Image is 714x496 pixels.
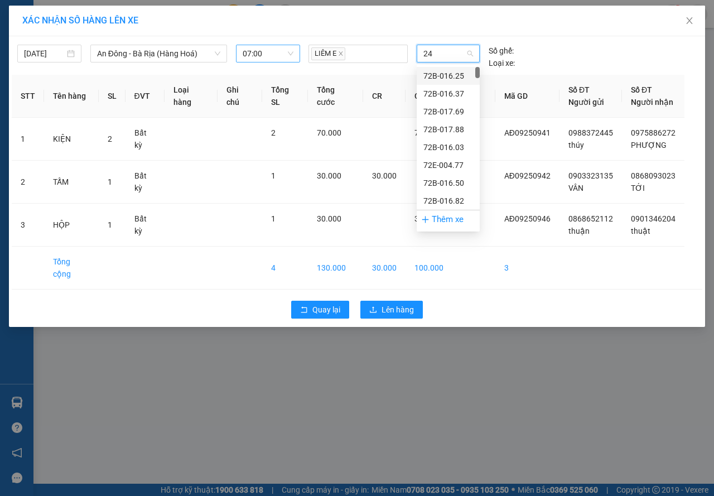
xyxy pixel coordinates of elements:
th: Tổng SL [262,75,308,118]
span: rollback [300,306,308,315]
span: 0903323135 [568,171,613,180]
td: 3 [495,247,559,290]
div: 72B-017.69 [423,105,473,118]
th: CR [363,75,406,118]
span: 30.000 [317,214,341,223]
div: Thêm xe [417,210,480,229]
span: 1 [271,214,276,223]
div: 72E-004.77 [417,156,480,174]
span: 07:00 [243,45,293,62]
th: Mã GD [495,75,559,118]
span: TỚI [631,184,645,192]
span: 2 [108,134,112,143]
div: 0901346204 [95,50,173,65]
td: Bất kỳ [126,204,165,247]
span: Gửi: [9,11,27,22]
span: 30.000 [372,171,397,180]
div: 72B-016.03 [417,138,480,156]
span: AĐ09250946 [504,214,551,223]
span: Loại xe: [489,57,515,69]
div: 72B-016.37 [417,85,480,103]
span: thuật [631,227,650,235]
td: 3 [12,204,44,247]
span: An Đông - Bà Rịa (Hàng Hoá) [97,45,220,62]
button: Close [674,6,705,37]
span: PHƯỢNG [631,141,667,150]
div: 72B-017.88 [417,121,480,138]
td: Tổng cộng [44,247,99,290]
span: 2 [271,128,276,137]
td: Bất kỳ [126,161,165,204]
div: 72B-017.69 [417,103,480,121]
td: 130.000 [308,247,363,290]
span: Lên hàng [382,304,414,316]
div: 72B-016.25 [423,70,473,82]
span: VÂN [568,184,583,192]
span: Người gửi [568,98,604,107]
button: rollbackQuay lại [291,301,349,319]
span: down [214,50,221,57]
div: 72B-016.50 [423,177,473,189]
span: 30.000 [414,214,439,223]
div: 72B-016.25 [417,67,480,85]
div: thuật [95,36,173,50]
span: 1 [271,171,276,180]
td: Bất kỳ [126,118,165,161]
td: TẤM [44,161,99,204]
div: 72B-016.37 [423,88,473,100]
th: Tổng cước [308,75,363,118]
th: CC [406,75,452,118]
td: 4 [262,247,308,290]
span: 70.000 [317,128,341,137]
span: Số ĐT [631,85,652,94]
span: Người nhận [631,98,673,107]
div: 72B-016.50 [417,174,480,192]
th: Loại hàng [165,75,218,118]
span: XÁC NHẬN SỐ HÀNG LÊN XE [22,15,138,26]
button: uploadLên hàng [360,301,423,319]
span: 30.000 [317,171,341,180]
th: Ghi chú [218,75,262,118]
div: 72B-016.82 [423,195,473,207]
div: 72B-016.03 [423,141,473,153]
span: thúy [568,141,584,150]
th: Tên hàng [44,75,99,118]
span: thuận [568,227,590,235]
span: Quay lại [312,304,340,316]
th: SL [99,75,126,118]
span: 0988372445 [568,128,613,137]
td: 30.000 [363,247,406,290]
td: 100.000 [406,247,452,290]
th: STT [12,75,44,118]
td: 2 [12,161,44,204]
span: 0868093023 [631,171,676,180]
span: Số ghế: [489,45,514,57]
div: Hàng Bà Rịa [95,9,173,36]
span: 1 [108,177,112,186]
th: ĐVT [126,75,165,118]
div: thuận [9,23,88,36]
span: 0975886272 [631,128,676,137]
input: 12/09/2025 [24,47,65,60]
span: Nhận: [95,11,122,22]
span: plus [421,215,430,224]
span: C : [94,75,103,86]
div: 72E-004.77 [423,159,473,171]
div: 0868652112 [9,36,88,52]
span: AĐ09250942 [504,171,551,180]
span: LIÊM E [311,47,345,60]
span: upload [369,306,377,315]
span: AĐ09250941 [504,128,551,137]
div: 72B-016.82 [417,192,480,210]
span: close [685,16,694,25]
span: close [338,51,344,56]
span: 70.000 [414,128,439,137]
td: 1 [12,118,44,161]
span: 1 [108,220,112,229]
span: Số ĐT [568,85,590,94]
span: 0901346204 [631,214,676,223]
div: An Đông [9,9,88,23]
div: 30.000 [94,72,175,88]
td: HỘP [44,204,99,247]
span: 0868652112 [568,214,613,223]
